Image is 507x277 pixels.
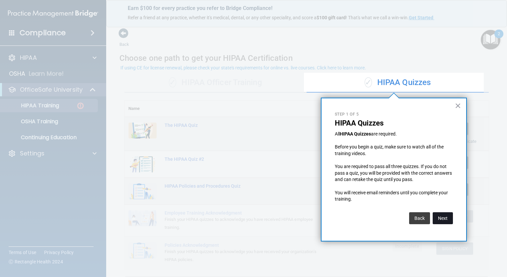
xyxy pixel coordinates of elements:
span: ✓ [365,77,372,87]
p: You will receive email reminders until you complete your training. [335,190,453,203]
button: Back [409,212,430,224]
div: HIPAA Quizzes [307,73,489,93]
p: You are required to pass all three quizzes. If you do not pass a quiz, you will be provided with ... [335,163,453,183]
strong: HIPAA Quizzes [340,131,371,137]
span: are required. [371,131,397,137]
p: Before you begin a quiz, make sure to watch all of the training videos. [335,144,453,157]
span: All [335,131,340,137]
button: Next [433,212,453,224]
button: Close [455,100,461,111]
p: HIPAA Quizzes [335,119,453,128]
p: Step 1 of 5 [335,112,453,117]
